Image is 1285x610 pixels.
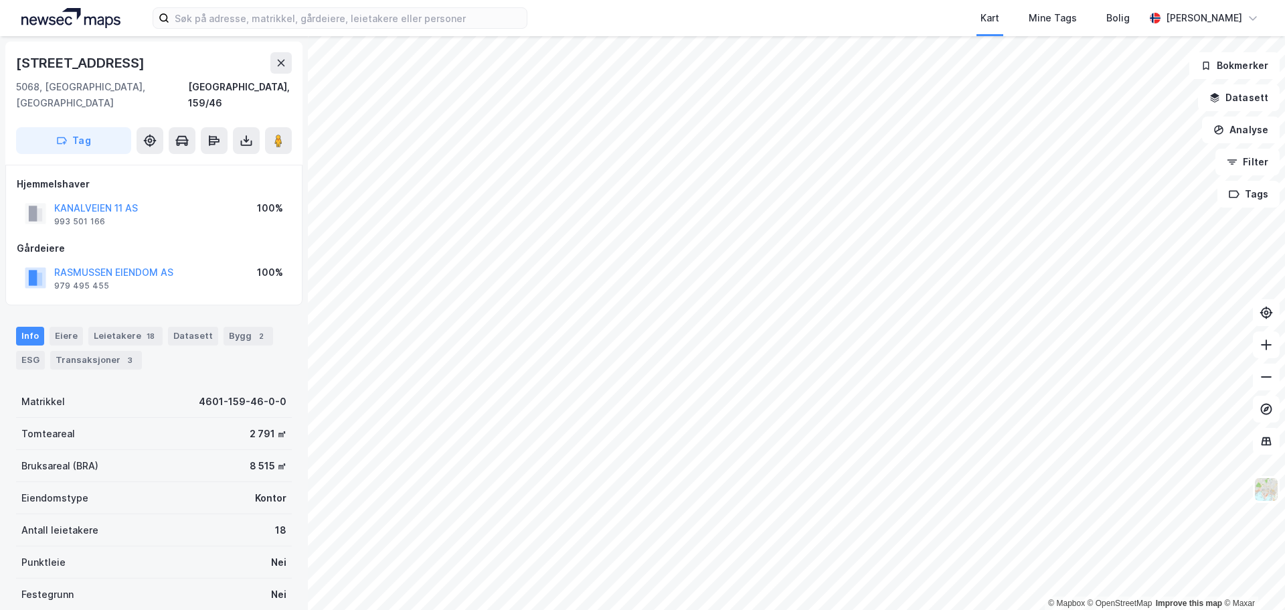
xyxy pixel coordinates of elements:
[16,52,147,74] div: [STREET_ADDRESS]
[1217,181,1280,208] button: Tags
[21,394,65,410] div: Matrikkel
[21,554,66,570] div: Punktleie
[21,522,98,538] div: Antall leietakere
[224,327,273,346] div: Bygg
[271,587,286,603] div: Nei
[16,127,131,154] button: Tag
[1218,546,1285,610] div: Kontrollprogram for chat
[250,458,286,474] div: 8 515 ㎡
[188,79,292,111] div: [GEOGRAPHIC_DATA], 159/46
[1189,52,1280,79] button: Bokmerker
[21,8,120,28] img: logo.a4113a55bc3d86da70a041830d287a7e.svg
[16,79,188,111] div: 5068, [GEOGRAPHIC_DATA], [GEOGRAPHIC_DATA]
[21,458,98,474] div: Bruksareal (BRA)
[1215,149,1280,175] button: Filter
[255,490,286,506] div: Kontor
[21,490,88,506] div: Eiendomstype
[50,327,83,346] div: Eiere
[88,327,163,346] div: Leietakere
[123,354,137,367] div: 3
[1202,117,1280,143] button: Analyse
[1166,10,1242,26] div: [PERSON_NAME]
[1088,599,1152,608] a: OpenStreetMap
[1106,10,1130,26] div: Bolig
[199,394,286,410] div: 4601-159-46-0-0
[254,329,268,343] div: 2
[257,264,283,281] div: 100%
[980,10,999,26] div: Kart
[275,522,286,538] div: 18
[144,329,157,343] div: 18
[250,426,286,442] div: 2 791 ㎡
[17,240,291,256] div: Gårdeiere
[16,327,44,346] div: Info
[1156,599,1222,608] a: Improve this map
[1029,10,1077,26] div: Mine Tags
[168,327,218,346] div: Datasett
[1198,84,1280,111] button: Datasett
[1218,546,1285,610] iframe: Chat Widget
[17,176,291,192] div: Hjemmelshaver
[169,8,527,28] input: Søk på adresse, matrikkel, gårdeiere, leietakere eller personer
[1254,477,1279,502] img: Z
[21,587,74,603] div: Festegrunn
[1048,599,1085,608] a: Mapbox
[21,426,75,442] div: Tomteareal
[16,351,45,370] div: ESG
[50,351,142,370] div: Transaksjoner
[54,216,105,227] div: 993 501 166
[54,281,109,291] div: 979 495 455
[271,554,286,570] div: Nei
[257,200,283,216] div: 100%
